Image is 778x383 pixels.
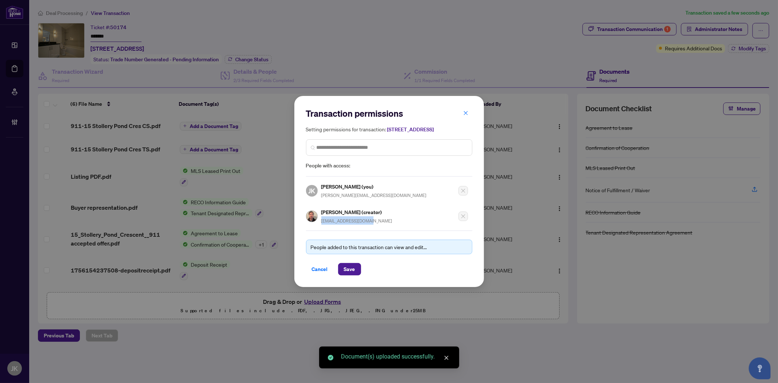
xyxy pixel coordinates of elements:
h5: [PERSON_NAME] (you) [321,182,427,191]
span: Cancel [312,263,328,275]
span: JK [308,186,315,196]
div: People added to this transaction can view and edit... [311,243,468,251]
h5: [PERSON_NAME] (creator) [321,208,392,216]
span: People with access: [306,162,472,170]
h2: Transaction permissions [306,108,472,119]
button: Cancel [306,263,334,275]
div: Document(s) uploaded successfully. [341,352,450,361]
h5: Setting permissions for transaction: [306,125,472,134]
span: Save [344,263,355,275]
span: [EMAIL_ADDRESS][DOMAIN_NAME] [321,218,392,224]
button: Save [338,263,361,275]
a: Close [442,354,450,362]
img: search_icon [311,146,315,150]
span: [STREET_ADDRESS] [387,126,434,133]
img: Profile Icon [306,211,317,222]
span: close [444,355,449,360]
span: [PERSON_NAME][EMAIL_ADDRESS][DOMAIN_NAME] [321,193,427,198]
span: check-circle [328,355,333,360]
span: close [463,111,468,116]
button: Open asap [749,357,771,379]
